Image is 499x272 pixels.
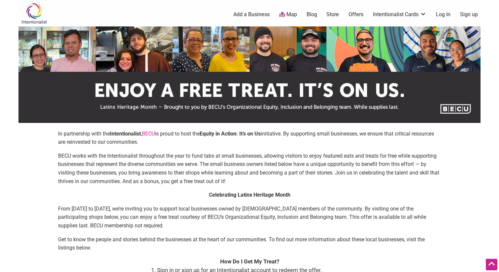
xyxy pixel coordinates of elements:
[326,11,339,18] a: Store
[220,258,279,265] strong: How Do I Get My Treat?
[233,11,270,18] a: Add a Business
[307,11,317,18] a: Blog
[18,3,50,24] img: Intentionalist
[58,205,441,230] p: From [DATE] to [DATE], we’re inviting you to support local businesses owned by [DEMOGRAPHIC_DATA]...
[373,11,426,18] a: Intentionalist Cards
[58,130,441,146] p: In partnership with the , is proud to host the initiative. By supporting small businesses, we ens...
[486,259,497,270] div: Scroll Back to Top
[349,11,363,18] a: Offers
[58,235,441,252] p: Get to know the people and stories behind the businesses at the heart of our communities. To find...
[279,11,297,19] a: Map
[18,26,481,123] img: sponsor logo
[209,192,290,198] strong: Celebrating Latinx Heritage Month
[142,131,155,137] a: BECU
[460,11,478,18] a: Sign up
[58,152,441,185] p: BECU works with the Intentionalist throughout the year to fund tabs at small businesses, allowing...
[200,131,261,137] strong: Equity in Action: It’s on Us
[436,11,450,18] a: Log In
[110,131,141,137] strong: Intentionalist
